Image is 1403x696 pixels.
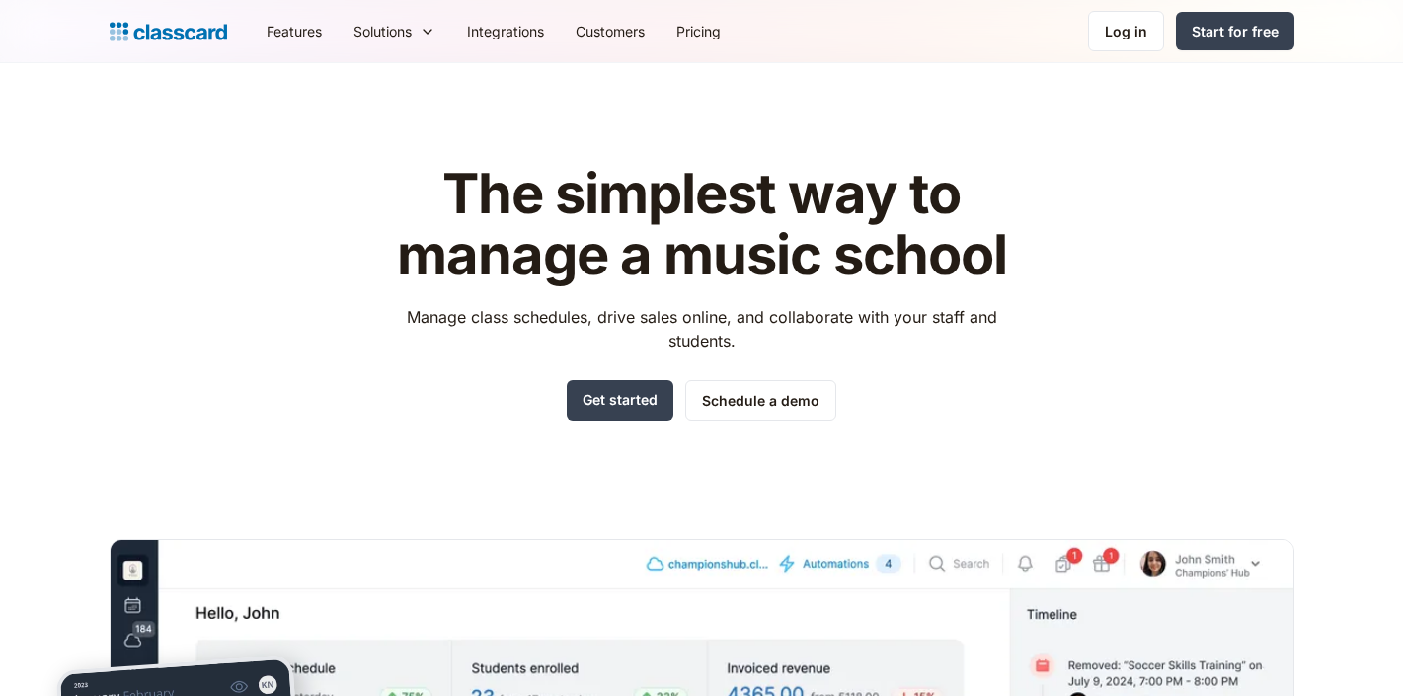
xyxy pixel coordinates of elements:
[661,9,737,53] a: Pricing
[388,305,1015,352] p: Manage class schedules, drive sales online, and collaborate with your staff and students.
[560,9,661,53] a: Customers
[353,21,412,41] div: Solutions
[567,380,673,421] a: Get started
[1176,12,1294,50] a: Start for free
[388,164,1015,285] h1: The simplest way to manage a music school
[451,9,560,53] a: Integrations
[685,380,836,421] a: Schedule a demo
[110,18,227,45] a: home
[1192,21,1279,41] div: Start for free
[338,9,451,53] div: Solutions
[251,9,338,53] a: Features
[1105,21,1147,41] div: Log in
[1088,11,1164,51] a: Log in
